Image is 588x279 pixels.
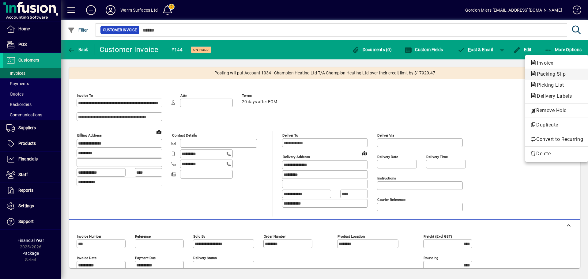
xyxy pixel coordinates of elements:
span: Delivery Labels [530,93,575,99]
span: Convert to Recurring [530,136,583,143]
span: Packing Slip [530,71,569,77]
span: Duplicate [530,121,583,129]
span: Picking List [530,82,567,88]
span: Invoice [530,60,556,66]
span: Delete [530,150,583,157]
span: Remove Hold [530,107,583,114]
